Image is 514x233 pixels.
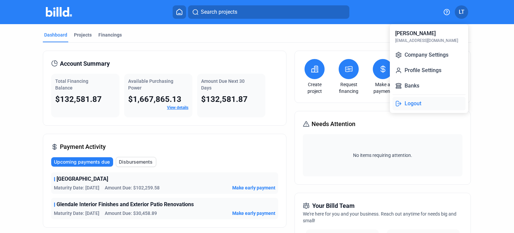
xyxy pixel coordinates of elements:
button: Logout [393,97,465,110]
div: [EMAIL_ADDRESS][DOMAIN_NAME] [395,38,458,44]
button: Company Settings [393,48,465,62]
button: Banks [393,79,465,93]
button: Profile Settings [393,64,465,77]
div: [PERSON_NAME] [395,30,436,38]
